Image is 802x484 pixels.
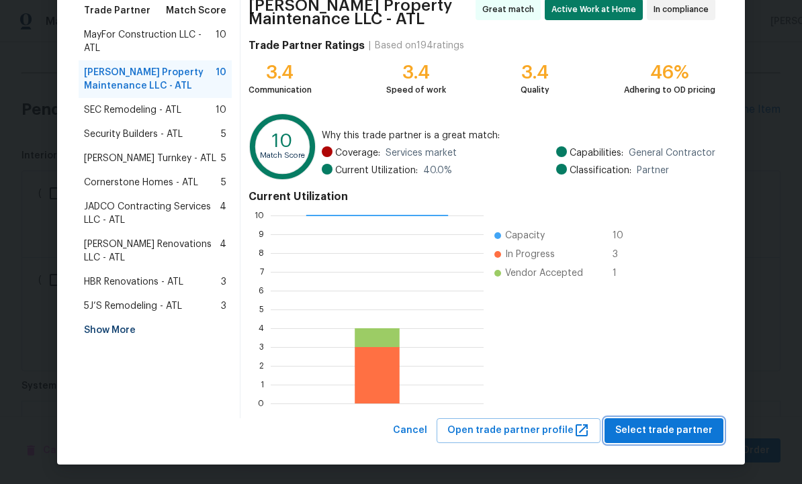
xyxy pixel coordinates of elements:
text: 5 [259,305,264,313]
text: 3 [259,343,264,351]
span: 3 [221,275,226,289]
span: Partner [637,164,669,177]
button: Select trade partner [605,418,723,443]
span: 4 [220,238,226,264]
span: SEC Remodeling - ATL [84,103,181,117]
span: 5J’S Remodeling - ATL [84,299,182,313]
span: General Contractor [629,146,715,160]
span: HBR Renovations - ATL [84,275,183,289]
span: Open trade partner profile [447,422,590,439]
button: Open trade partner profile [437,418,600,443]
text: 10 [255,211,264,220]
text: Match Score [260,152,305,159]
text: 4 [259,324,264,332]
span: Capabilities: [570,146,623,160]
span: Active Work at Home [551,3,641,16]
span: Coverage: [335,146,380,160]
div: Adhering to OD pricing [624,83,715,97]
div: Quality [521,83,549,97]
span: 10 [216,66,226,93]
div: Speed of work [386,83,446,97]
span: Security Builders - ATL [84,128,183,141]
div: 3.4 [386,66,446,79]
span: In compliance [654,3,714,16]
span: Select trade partner [615,422,713,439]
button: Cancel [388,418,433,443]
span: 3 [613,248,634,261]
span: Capacity [505,229,545,242]
div: 3.4 [521,66,549,79]
span: Vendor Accepted [505,267,583,280]
div: Communication [249,83,312,97]
span: [PERSON_NAME] Property Maintenance LLC - ATL [84,66,216,93]
span: Services market [386,146,457,160]
h4: Current Utilization [249,190,715,203]
span: 10 [216,103,226,117]
span: Match Score [166,4,226,17]
text: 10 [272,132,293,150]
span: Cancel [393,422,427,439]
span: Cornerstone Homes - ATL [84,176,198,189]
span: [PERSON_NAME] Renovations LLC - ATL [84,238,220,264]
div: 3.4 [249,66,312,79]
span: Great match [482,3,539,16]
span: Why this trade partner is a great match: [322,129,715,142]
text: 6 [259,287,264,295]
span: JADCO Contracting Services LLC - ATL [84,200,220,227]
text: 2 [259,362,264,370]
span: In Progress [505,248,555,261]
h4: Trade Partner Ratings [249,39,365,52]
span: 4 [220,200,226,227]
div: Show More [79,318,232,342]
span: 5 [221,152,226,165]
text: 8 [259,249,264,257]
span: 10 [613,229,634,242]
text: 1 [261,381,264,389]
text: 0 [258,399,264,407]
span: Trade Partner [84,4,150,17]
span: 1 [613,267,634,280]
text: 9 [259,230,264,238]
div: Based on 194 ratings [375,39,464,52]
span: 40.0 % [423,164,452,177]
span: 5 [221,128,226,141]
div: 46% [624,66,715,79]
span: 3 [221,299,226,313]
span: 5 [221,176,226,189]
span: Current Utilization: [335,164,418,177]
span: Classification: [570,164,631,177]
span: 10 [216,28,226,55]
text: 7 [260,268,264,276]
span: MayFor Construction LLC - ATL [84,28,216,55]
div: | [365,39,375,52]
span: [PERSON_NAME] Turnkey - ATL [84,152,216,165]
